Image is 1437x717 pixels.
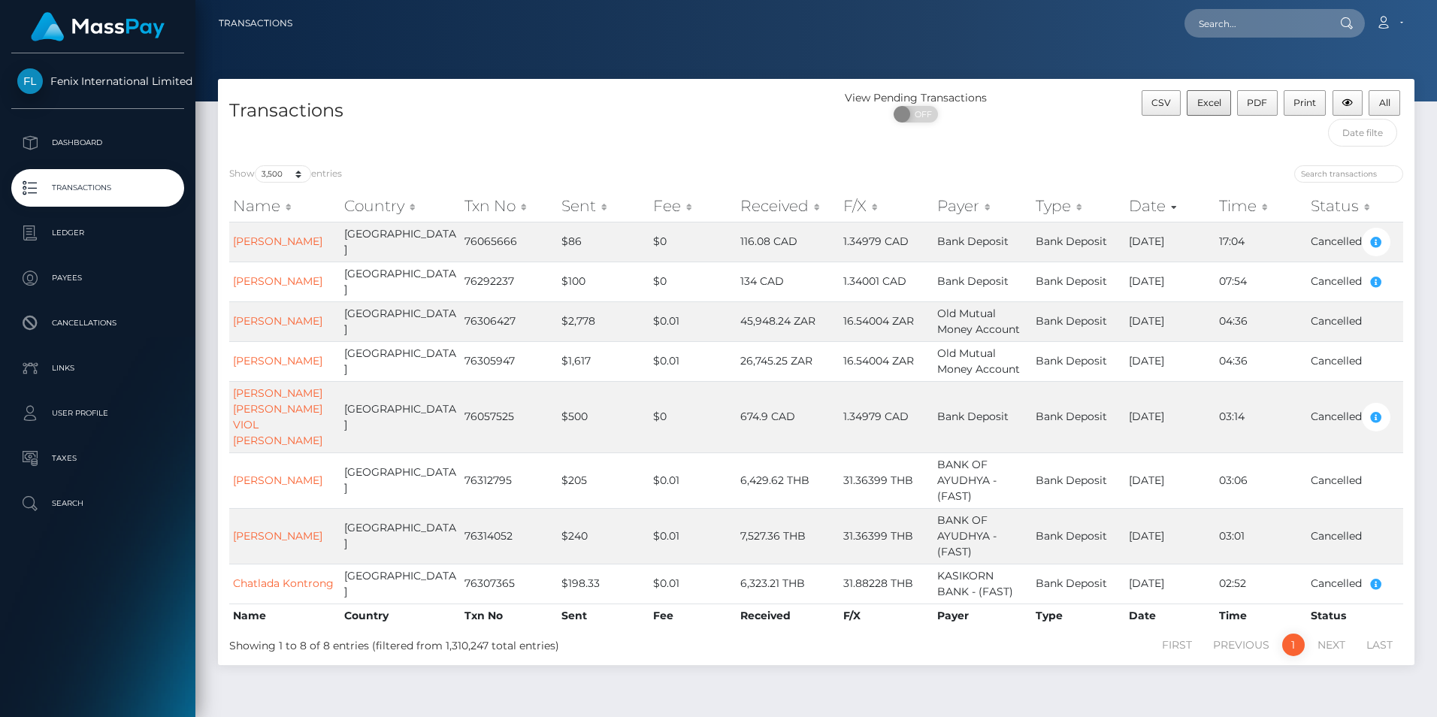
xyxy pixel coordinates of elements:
[1032,564,1124,604] td: Bank Deposit
[558,262,649,301] td: $100
[558,452,649,508] td: $205
[840,381,934,452] td: 1.34979 CAD
[937,513,997,558] span: BANK OF AYUDHYA - (FAST)
[229,165,342,183] label: Show entries
[1215,191,1306,221] th: Time: activate to sort column ascending
[937,274,1009,288] span: Bank Deposit
[1032,604,1124,628] th: Type
[461,508,558,564] td: 76314052
[558,301,649,341] td: $2,778
[840,452,934,508] td: 31.36399 THB
[340,222,461,262] td: [GEOGRAPHIC_DATA]
[11,74,184,88] span: Fenix International Limited
[558,508,649,564] td: $240
[461,564,558,604] td: 76307365
[1197,97,1221,108] span: Excel
[1215,341,1306,381] td: 04:36
[11,304,184,342] a: Cancellations
[11,169,184,207] a: Transactions
[11,349,184,387] a: Links
[255,165,311,183] select: Showentries
[17,132,178,154] p: Dashboard
[229,632,705,654] div: Showing 1 to 8 of 8 entries (filtered from 1,310,247 total entries)
[340,564,461,604] td: [GEOGRAPHIC_DATA]
[461,191,558,221] th: Txn No: activate to sort column ascending
[17,267,178,289] p: Payees
[1125,262,1216,301] td: [DATE]
[233,314,322,328] a: [PERSON_NAME]
[558,564,649,604] td: $198.33
[1282,634,1305,656] a: 1
[340,301,461,341] td: [GEOGRAPHIC_DATA]
[1125,301,1216,341] td: [DATE]
[816,90,1015,106] div: View Pending Transactions
[1125,222,1216,262] td: [DATE]
[1307,381,1403,452] td: Cancelled
[902,106,939,123] span: OFF
[1369,90,1400,116] button: All
[233,473,322,487] a: [PERSON_NAME]
[1032,341,1124,381] td: Bank Deposit
[558,191,649,221] th: Sent: activate to sort column ascending
[1215,301,1306,341] td: 04:36
[233,576,334,590] a: Chatlada Kontrong
[1215,262,1306,301] td: 07:54
[737,452,840,508] td: 6,429.62 THB
[737,222,840,262] td: 116.08 CAD
[11,485,184,522] a: Search
[11,259,184,297] a: Payees
[17,222,178,244] p: Ledger
[31,12,165,41] img: MassPay Logo
[1187,90,1231,116] button: Excel
[229,604,340,628] th: Name
[937,569,1013,598] span: KASIKORN BANK - (FAST)
[840,191,934,221] th: F/X: activate to sort column ascending
[461,262,558,301] td: 76292237
[1032,452,1124,508] td: Bank Deposit
[17,402,178,425] p: User Profile
[1307,222,1403,262] td: Cancelled
[937,410,1009,423] span: Bank Deposit
[1125,191,1216,221] th: Date: activate to sort column ascending
[937,234,1009,248] span: Bank Deposit
[17,177,178,199] p: Transactions
[340,341,461,381] td: [GEOGRAPHIC_DATA]
[649,191,737,221] th: Fee: activate to sort column ascending
[1293,97,1316,108] span: Print
[11,395,184,432] a: User Profile
[840,222,934,262] td: 1.34979 CAD
[340,452,461,508] td: [GEOGRAPHIC_DATA]
[1215,222,1306,262] td: 17:04
[840,301,934,341] td: 16.54004 ZAR
[558,604,649,628] th: Sent
[11,124,184,162] a: Dashboard
[340,262,461,301] td: [GEOGRAPHIC_DATA]
[1215,604,1306,628] th: Time
[340,508,461,564] td: [GEOGRAPHIC_DATA]
[233,274,322,288] a: [PERSON_NAME]
[649,604,737,628] th: Fee
[233,529,322,543] a: [PERSON_NAME]
[1125,508,1216,564] td: [DATE]
[649,301,737,341] td: $0.01
[1215,452,1306,508] td: 03:06
[649,508,737,564] td: $0.01
[937,458,997,503] span: BANK OF AYUDHYA - (FAST)
[1032,191,1124,221] th: Type: activate to sort column ascending
[1247,97,1267,108] span: PDF
[1307,262,1403,301] td: Cancelled
[1307,452,1403,508] td: Cancelled
[340,604,461,628] th: Country
[1284,90,1327,116] button: Print
[1379,97,1390,108] span: All
[11,440,184,477] a: Taxes
[1294,165,1403,183] input: Search transactions
[1215,564,1306,604] td: 02:52
[1184,9,1326,38] input: Search...
[1328,119,1397,147] input: Date filter
[649,381,737,452] td: $0
[461,604,558,628] th: Txn No
[1125,564,1216,604] td: [DATE]
[737,508,840,564] td: 7,527.36 THB
[933,604,1032,628] th: Payer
